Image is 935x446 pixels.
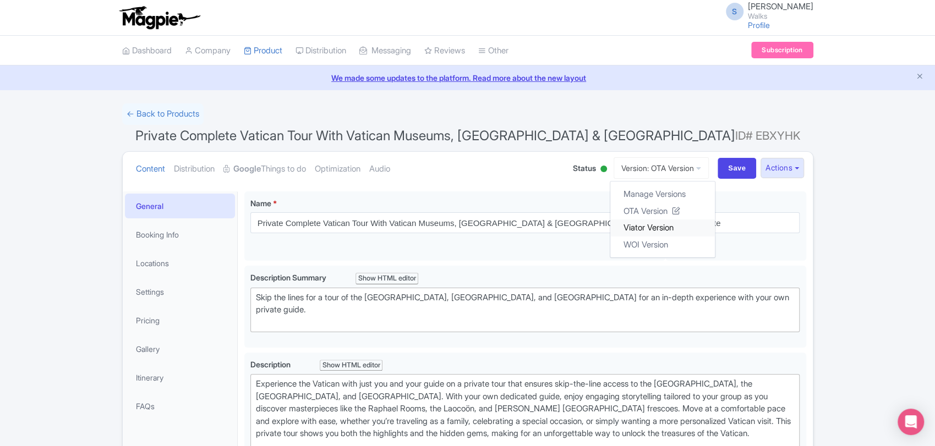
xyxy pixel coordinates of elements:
[610,202,715,219] a: OTA Version
[125,251,235,276] a: Locations
[718,158,756,179] input: Save
[751,42,813,58] a: Subscription
[174,152,215,186] a: Distribution
[424,36,465,66] a: Reviews
[7,72,928,84] a: We made some updates to the platform. Read more about the new layout
[125,279,235,304] a: Settings
[233,163,261,175] strong: Google
[573,162,596,174] span: Status
[117,5,202,30] img: logo-ab69f6fb50320c5b225c76a69d11143b.png
[244,36,282,66] a: Product
[719,2,813,20] a: S [PERSON_NAME] Walks
[610,219,715,236] a: Viator Version
[748,1,813,12] span: [PERSON_NAME]
[761,158,804,178] button: Actions
[296,36,346,66] a: Distribution
[359,36,411,66] a: Messaging
[250,199,271,208] span: Name
[356,273,419,284] div: Show HTML editor
[320,360,383,371] div: Show HTML editor
[122,103,204,125] a: ← Back to Products
[748,20,770,30] a: Profile
[916,71,924,84] button: Close announcement
[735,125,800,147] span: ID# EBXYHK
[125,365,235,390] a: Itinerary
[614,157,709,179] a: Version: OTA Version
[726,3,743,20] span: S
[598,161,609,178] div: Active
[125,394,235,419] a: FAQs
[125,308,235,333] a: Pricing
[250,360,292,369] span: Description
[748,13,813,20] small: Walks
[898,409,924,435] div: Open Intercom Messenger
[610,186,715,203] a: Manage Versions
[122,36,172,66] a: Dashboard
[610,236,715,253] a: WOI Version
[478,36,508,66] a: Other
[250,273,328,282] span: Description Summary
[125,194,235,218] a: General
[369,152,390,186] a: Audio
[125,222,235,247] a: Booking Info
[125,337,235,361] a: Gallery
[135,128,735,144] span: Private Complete Vatican Tour With Vatican Museums, [GEOGRAPHIC_DATA] & [GEOGRAPHIC_DATA]
[136,152,165,186] a: Content
[223,152,306,186] a: GoogleThings to do
[256,291,795,329] div: Skip the lines for a tour of the [GEOGRAPHIC_DATA], [GEOGRAPHIC_DATA], and [GEOGRAPHIC_DATA] for ...
[185,36,231,66] a: Company
[315,152,360,186] a: Optimization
